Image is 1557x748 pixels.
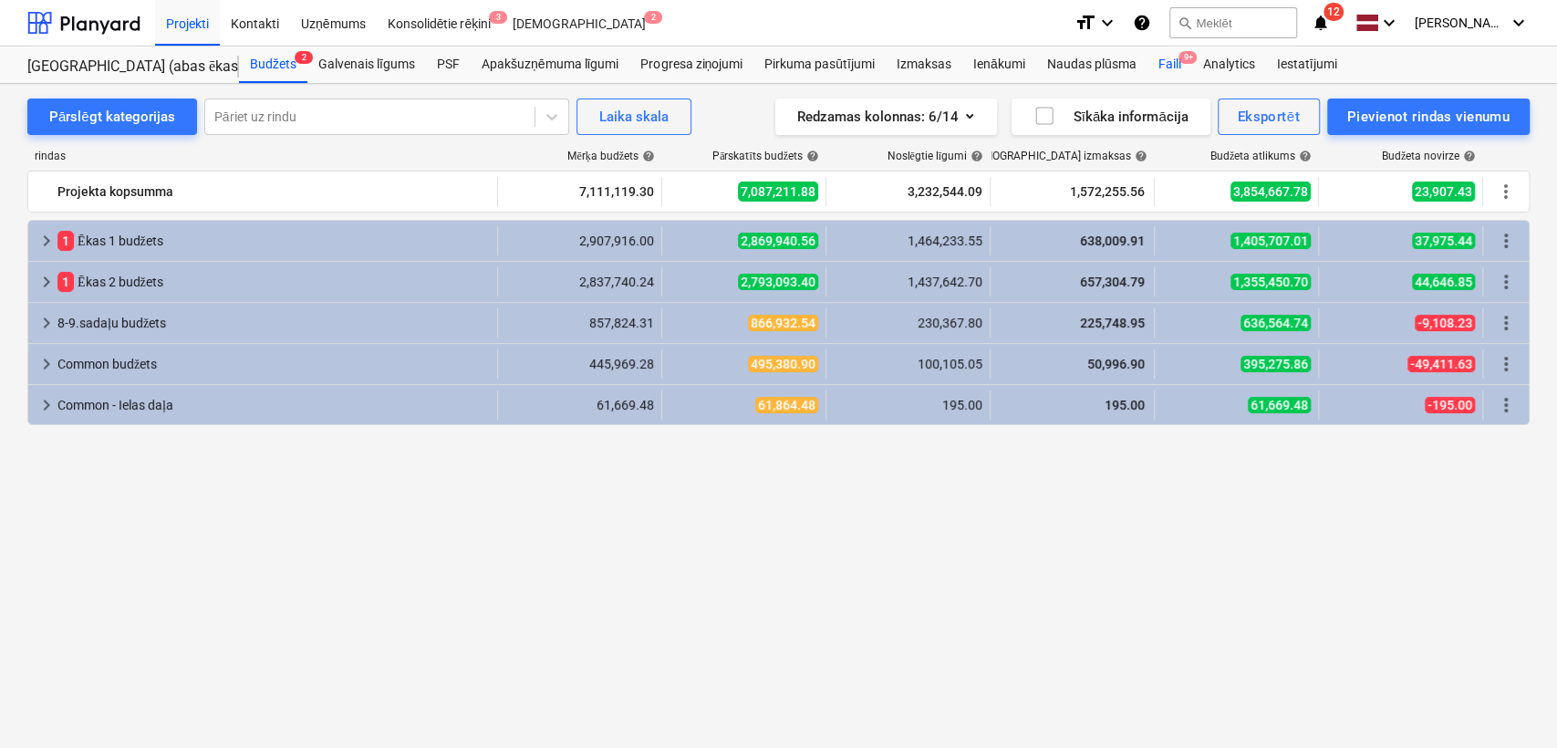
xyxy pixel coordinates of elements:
[27,150,499,163] div: rindas
[1415,16,1506,30] span: [PERSON_NAME]
[1078,316,1147,330] span: 225,748.95
[1495,271,1517,293] span: Vairāk darbību
[1378,12,1400,34] i: keyboard_arrow_down
[797,105,975,129] div: Redzamas kolonnas : 6/14
[1240,356,1311,372] span: 395,275.86
[1230,182,1311,202] span: 3,854,667.78
[36,353,57,375] span: keyboard_arrow_right
[567,150,655,163] div: Mērķa budžets
[1312,12,1330,34] i: notifications
[489,11,507,24] span: 3
[1036,47,1147,83] a: Naudas plūsma
[36,230,57,252] span: keyboard_arrow_right
[834,316,982,330] div: 230,367.80
[1382,150,1476,163] div: Budžeta novirze
[887,150,983,163] div: Noslēgtie līgumi
[1078,275,1147,289] span: 657,304.79
[505,398,654,412] div: 61,669.48
[834,357,982,371] div: 100,105.05
[755,397,818,413] span: 61,864.48
[1327,99,1530,135] button: Pievienot rindas vienumu
[967,150,1147,163] div: [DEMOGRAPHIC_DATA] izmaksas
[505,275,654,289] div: 2,837,740.24
[505,234,654,248] div: 2,907,916.00
[57,390,490,420] div: Common - Ielas daļa
[1508,12,1530,34] i: keyboard_arrow_down
[753,47,886,83] a: Pirkuma pasūtījumi
[1323,3,1344,21] span: 12
[57,177,490,206] div: Projekta kopsumma
[239,47,307,83] a: Budžets2
[1147,47,1191,83] div: Faili
[738,274,818,290] span: 2,793,093.40
[1012,99,1210,135] button: Sīkāka informācija
[1466,660,1557,748] iframe: Chat Widget
[36,394,57,416] span: keyboard_arrow_right
[1412,274,1475,290] span: 44,646.85
[1347,105,1510,129] div: Pievienot rindas vienumu
[834,275,982,289] div: 1,437,642.70
[644,11,662,24] span: 2
[1459,150,1476,162] span: help
[57,267,490,296] div: Ēkas 2 budžets
[738,182,818,202] span: 7,087,211.88
[1240,315,1311,331] span: 636,564.74
[629,47,753,83] a: Progresa ziņojumi
[775,99,997,135] button: Redzamas kolonnas:6/14
[1495,181,1517,203] span: Vairāk darbību
[471,47,629,83] a: Apakšuzņēmuma līgumi
[1191,47,1265,83] a: Analytics
[834,177,982,206] div: 3,232,544.09
[505,316,654,330] div: 857,824.31
[426,47,471,83] a: PSF
[803,150,819,162] span: help
[576,99,691,135] button: Laika skala
[748,356,818,372] span: 495,380.90
[307,47,426,83] a: Galvenais līgums
[834,234,982,248] div: 1,464,233.55
[1412,233,1475,249] span: 37,975.44
[1265,47,1347,83] div: Iestatījumi
[1495,394,1517,416] span: Vairāk darbību
[638,150,655,162] span: help
[1169,7,1297,38] button: Meklēt
[57,226,490,255] div: Ēkas 1 budžets
[505,177,654,206] div: 7,111,119.30
[834,398,982,412] div: 195.00
[1210,150,1312,163] div: Budžeta atlikums
[57,349,490,379] div: Common budžets
[1295,150,1312,162] span: help
[1230,233,1311,249] span: 1,405,707.01
[49,105,175,129] div: Pārslēgt kategorijas
[1074,12,1096,34] i: format_size
[1412,182,1475,202] span: 23,907.43
[1415,315,1475,331] span: -9,108.23
[1147,47,1191,83] a: Faili9+
[886,47,962,83] a: Izmaksas
[1218,99,1320,135] button: Eksportēt
[27,57,217,77] div: [GEOGRAPHIC_DATA] (abas ēkas - PRJ2002936 un PRJ2002937) 2601965
[1495,312,1517,334] span: Vairāk darbību
[1085,357,1147,371] span: 50,996.90
[599,105,669,129] div: Laika skala
[36,271,57,293] span: keyboard_arrow_right
[1131,150,1147,162] span: help
[1178,51,1197,64] span: 9+
[295,51,313,64] span: 2
[239,47,307,83] div: Budžets
[1230,274,1311,290] span: 1,355,450.70
[1133,12,1151,34] i: Zināšanu pamats
[1425,397,1475,413] span: -195.00
[1238,105,1300,129] div: Eksportēt
[505,357,654,371] div: 445,969.28
[748,315,818,331] span: 866,932.54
